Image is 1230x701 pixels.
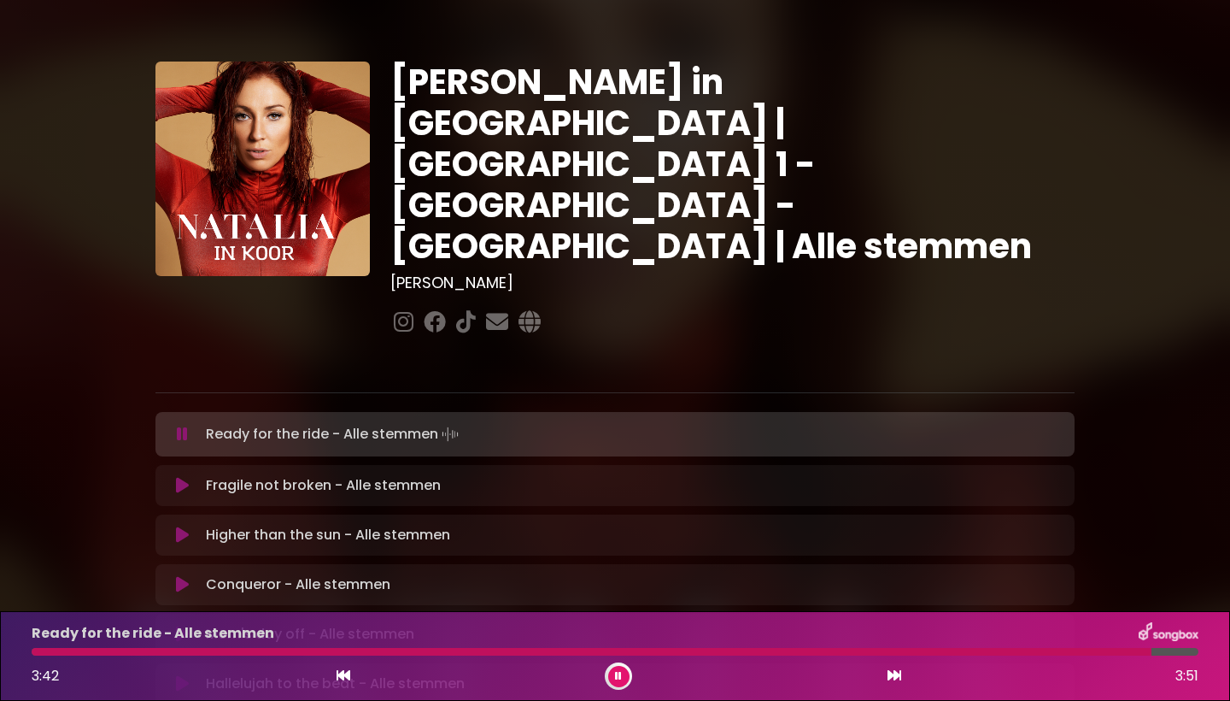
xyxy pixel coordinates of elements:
img: songbox-logo-white.png [1139,622,1198,645]
span: 3:42 [32,666,59,686]
h3: [PERSON_NAME] [390,274,1075,292]
p: Ready for the ride - Alle stemmen [32,623,274,644]
p: Ready for the ride - Alle stemmen [206,422,462,446]
img: waveform4.gif [438,422,462,446]
img: YTVS25JmS9CLUqXqkEhs [155,62,370,276]
p: Fragile not broken - Alle stemmen [206,475,441,496]
p: Higher than the sun - Alle stemmen [206,525,450,545]
p: Conqueror - Alle stemmen [206,574,390,595]
h1: [PERSON_NAME] in [GEOGRAPHIC_DATA] | [GEOGRAPHIC_DATA] 1 - [GEOGRAPHIC_DATA] - [GEOGRAPHIC_DATA] ... [390,62,1075,267]
span: 3:51 [1175,666,1198,686]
